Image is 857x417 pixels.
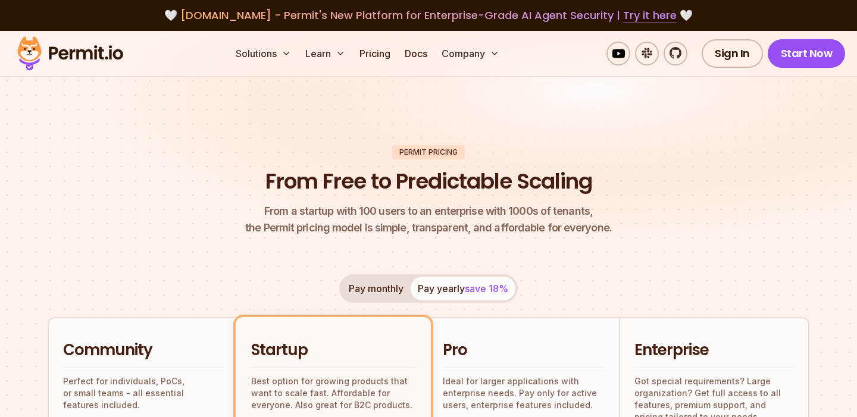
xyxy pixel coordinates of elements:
p: Perfect for individuals, PoCs, or small teams - all essential features included. [63,375,224,411]
p: Ideal for larger applications with enterprise needs. Pay only for active users, enterprise featur... [443,375,605,411]
h2: Enterprise [634,340,794,361]
a: Try it here [623,8,677,23]
img: Permit logo [12,33,129,74]
p: the Permit pricing model is simple, transparent, and affordable for everyone. [245,203,612,236]
h1: From Free to Predictable Scaling [265,167,592,196]
div: 🤍 🤍 [29,7,828,24]
a: Docs [400,42,432,65]
a: Start Now [768,39,846,68]
h2: Community [63,340,224,361]
button: Learn [301,42,350,65]
div: Permit Pricing [392,145,465,159]
button: Pay monthly [342,277,411,300]
button: Company [437,42,504,65]
a: Sign In [702,39,763,68]
h2: Pro [443,340,605,361]
span: From a startup with 100 users to an enterprise with 1000s of tenants, [245,203,612,220]
span: [DOMAIN_NAME] - Permit's New Platform for Enterprise-Grade AI Agent Security | [180,8,677,23]
h2: Startup [251,340,415,361]
button: Solutions [231,42,296,65]
p: Best option for growing products that want to scale fast. Affordable for everyone. Also great for... [251,375,415,411]
a: Pricing [355,42,395,65]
